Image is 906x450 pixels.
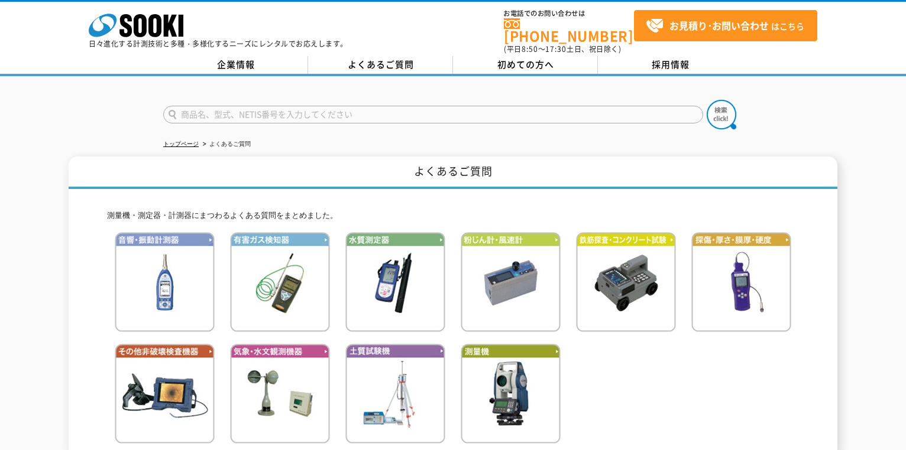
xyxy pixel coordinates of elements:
[646,17,804,35] span: はこちら
[89,40,348,47] p: 日々進化する計測技術と多種・多様化するニーズにレンタルでお応えします。
[308,56,453,74] a: よくあるご質問
[634,10,817,41] a: お見積り･お問い合わせはこちら
[230,344,330,444] img: 気象・水文観測機器
[200,138,251,151] li: よくあるご質問
[107,210,799,222] p: 測量機・測定器・計測器にまつわるよくある質問をまとめました。
[497,58,554,71] span: 初めての方へ
[707,100,736,129] img: btn_search.png
[230,232,330,332] img: 有害ガス検知器
[69,156,837,189] h1: よくあるご質問
[504,44,621,54] span: (平日 ～ 土日、祝日除く)
[669,18,769,32] strong: お見積り･お問い合わせ
[504,18,634,43] a: [PHONE_NUMBER]
[163,56,308,74] a: 企業情報
[163,141,199,147] a: トップページ
[115,344,215,444] img: その他非破壊検査機器
[545,44,567,54] span: 17:30
[576,232,676,332] img: 鉄筋検査・コンクリート試験
[504,10,634,17] span: お電話でのお問い合わせは
[522,44,538,54] span: 8:50
[461,344,561,444] img: 測量機
[461,232,561,332] img: 粉じん計・風速計
[453,56,598,74] a: 初めての方へ
[345,344,445,444] img: 土質試験機
[691,232,791,332] img: 探傷・厚さ・膜厚・硬度
[115,232,215,332] img: 音響・振動計測器
[163,106,703,123] input: 商品名、型式、NETIS番号を入力してください
[598,56,743,74] a: 採用情報
[345,232,445,332] img: 水質測定器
